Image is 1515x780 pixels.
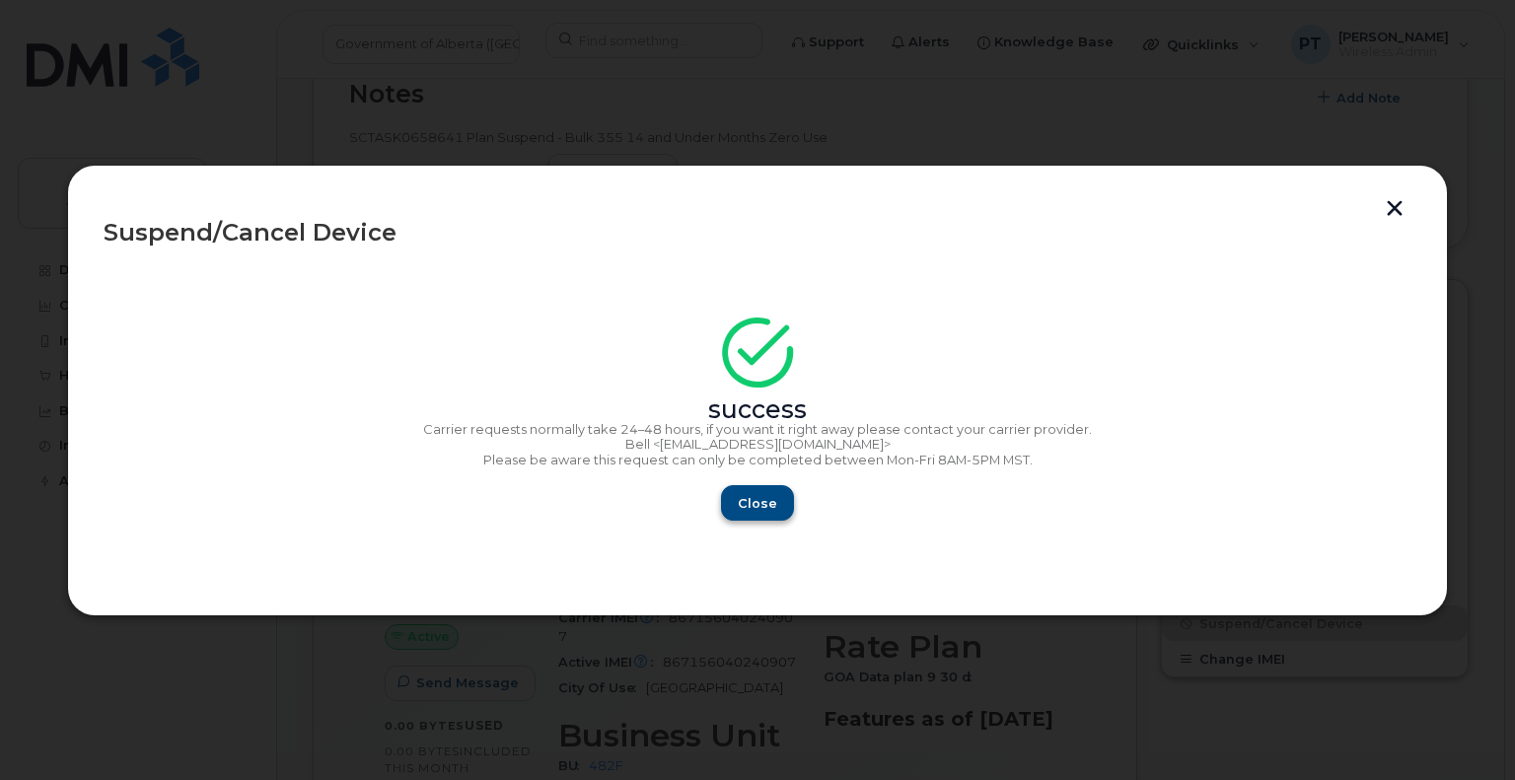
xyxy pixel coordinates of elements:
[721,485,794,521] button: Close
[104,422,1411,438] p: Carrier requests normally take 24–48 hours, if you want it right away please contact your carrier...
[104,437,1411,453] p: Bell <[EMAIL_ADDRESS][DOMAIN_NAME]>
[104,402,1411,418] div: success
[104,221,1411,245] div: Suspend/Cancel Device
[738,494,777,513] span: Close
[104,453,1411,468] p: Please be aware this request can only be completed between Mon-Fri 8AM-5PM MST.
